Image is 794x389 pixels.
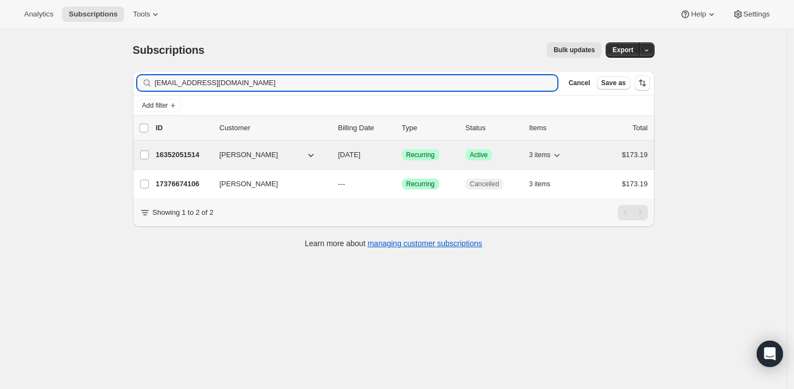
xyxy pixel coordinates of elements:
[529,147,563,163] button: 3 items
[529,151,551,159] span: 3 items
[156,123,648,134] div: IDCustomerBilling DateTypeStatusItemsTotal
[622,180,648,188] span: $173.19
[601,79,626,87] span: Save as
[691,10,706,19] span: Help
[338,123,393,134] p: Billing Date
[470,180,499,188] span: Cancelled
[547,42,601,58] button: Bulk updates
[402,123,457,134] div: Type
[529,180,551,188] span: 3 items
[155,75,558,91] input: Filter subscribers
[529,176,563,192] button: 3 items
[367,239,482,248] a: managing customer subscriptions
[606,42,640,58] button: Export
[633,123,647,134] p: Total
[338,180,345,188] span: ---
[142,101,168,110] span: Add filter
[553,46,595,54] span: Bulk updates
[220,123,329,134] p: Customer
[133,44,205,56] span: Subscriptions
[24,10,53,19] span: Analytics
[726,7,776,22] button: Settings
[137,99,181,112] button: Add filter
[470,151,488,159] span: Active
[213,175,323,193] button: [PERSON_NAME]
[529,123,584,134] div: Items
[743,10,770,19] span: Settings
[213,146,323,164] button: [PERSON_NAME]
[153,207,214,218] p: Showing 1 to 2 of 2
[635,75,650,91] button: Sort the results
[757,341,783,367] div: Open Intercom Messenger
[126,7,167,22] button: Tools
[156,179,211,190] p: 17376674106
[156,176,648,192] div: 17376674106[PERSON_NAME]---SuccessRecurringCancelled3 items$173.19
[62,7,124,22] button: Subscriptions
[568,79,590,87] span: Cancel
[406,151,435,159] span: Recurring
[406,180,435,188] span: Recurring
[305,238,482,249] p: Learn more about
[220,149,278,160] span: [PERSON_NAME]
[156,147,648,163] div: 16352051514[PERSON_NAME][DATE]SuccessRecurringSuccessActive3 items$173.19
[338,151,361,159] span: [DATE]
[69,10,118,19] span: Subscriptions
[622,151,648,159] span: $173.19
[597,76,630,90] button: Save as
[618,205,648,220] nav: Pagination
[156,123,211,134] p: ID
[220,179,278,190] span: [PERSON_NAME]
[564,76,594,90] button: Cancel
[612,46,633,54] span: Export
[156,149,211,160] p: 16352051514
[133,10,150,19] span: Tools
[673,7,723,22] button: Help
[18,7,60,22] button: Analytics
[466,123,521,134] p: Status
